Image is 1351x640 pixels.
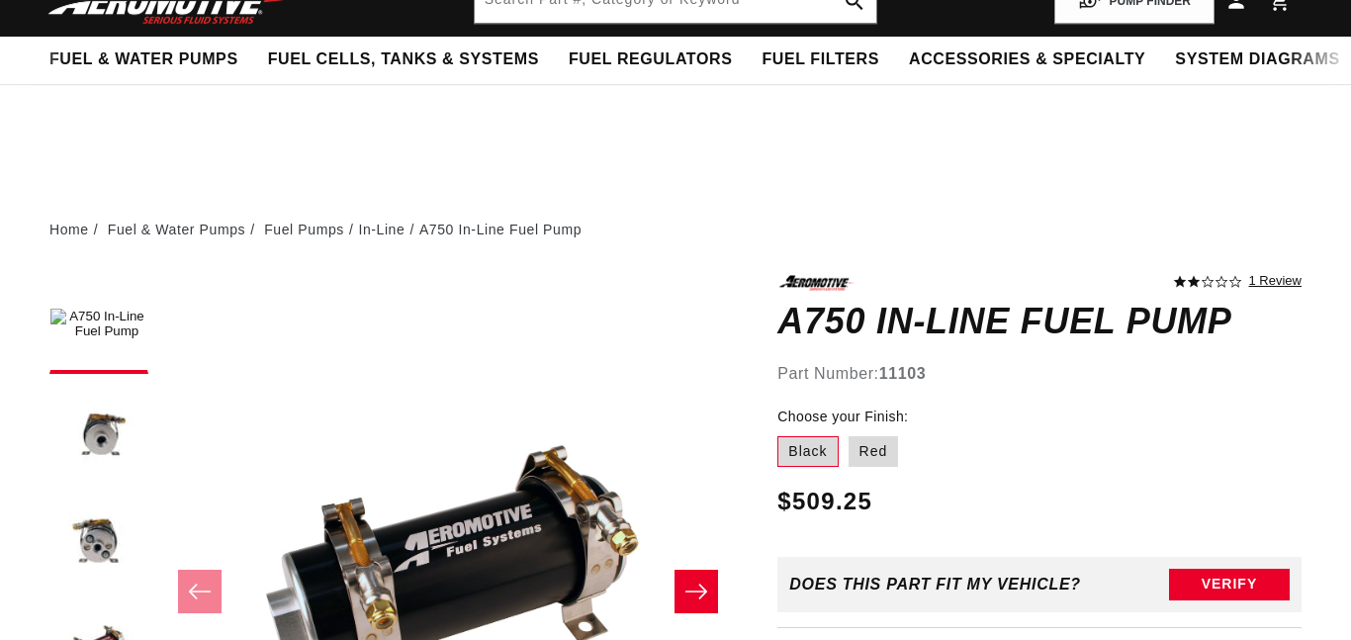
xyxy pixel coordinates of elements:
[777,436,838,468] label: Black
[1169,569,1290,600] button: Verify
[178,570,222,613] button: Slide left
[108,219,245,240] a: Fuel & Water Pumps
[879,365,927,382] strong: 11103
[777,484,872,519] span: $509.25
[49,384,148,483] button: Load image 2 in gallery view
[569,49,732,70] span: Fuel Regulators
[777,407,910,427] legend: Choose your Finish:
[49,493,148,592] button: Load image 3 in gallery view
[49,275,148,374] button: Load image 1 in gallery view
[419,219,582,240] li: A750 In-Line Fuel Pump
[554,37,747,83] summary: Fuel Regulators
[35,37,253,83] summary: Fuel & Water Pumps
[909,49,1145,70] span: Accessories & Specialty
[894,37,1160,83] summary: Accessories & Specialty
[762,49,879,70] span: Fuel Filters
[264,219,344,240] a: Fuel Pumps
[268,49,539,70] span: Fuel Cells, Tanks & Systems
[747,37,894,83] summary: Fuel Filters
[49,219,89,240] a: Home
[1175,49,1339,70] span: System Diagrams
[358,219,419,240] li: In-Line
[253,37,554,83] summary: Fuel Cells, Tanks & Systems
[789,576,1081,594] div: Does This part fit My vehicle?
[49,49,238,70] span: Fuel & Water Pumps
[675,570,718,613] button: Slide right
[777,361,1302,387] div: Part Number:
[49,219,1302,240] nav: breadcrumbs
[777,306,1302,337] h1: A750 In-Line Fuel Pump
[1249,275,1302,289] a: 1 reviews
[849,436,899,468] label: Red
